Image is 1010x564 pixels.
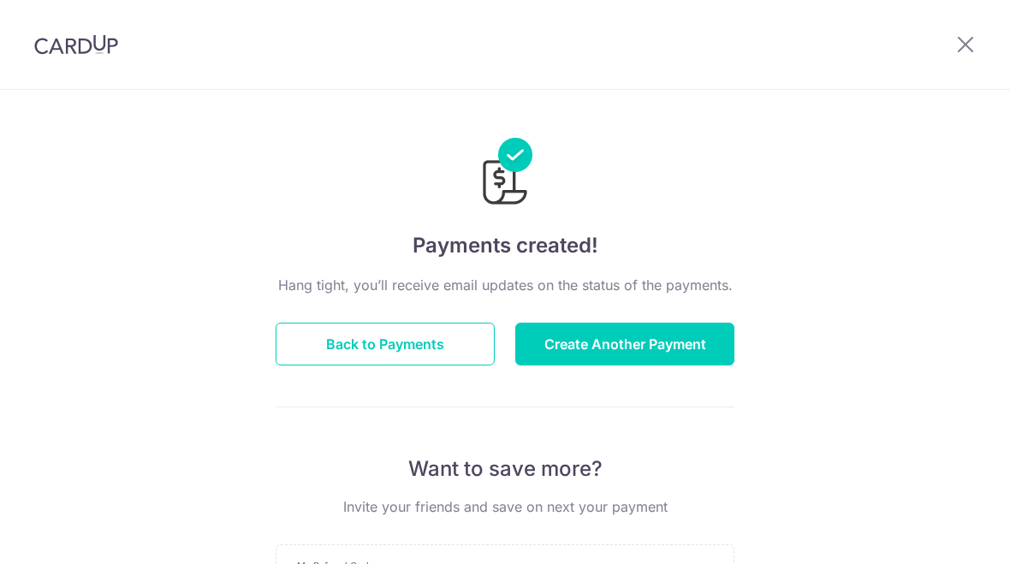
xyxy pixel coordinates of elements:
p: Hang tight, you’ll receive email updates on the status of the payments. [276,275,734,295]
img: CardUp [34,34,118,55]
p: Invite your friends and save on next your payment [276,496,734,517]
button: Back to Payments [276,323,495,365]
button: Create Another Payment [515,323,734,365]
p: Want to save more? [276,455,734,483]
h4: Payments created! [276,230,734,261]
img: Payments [478,138,532,210]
